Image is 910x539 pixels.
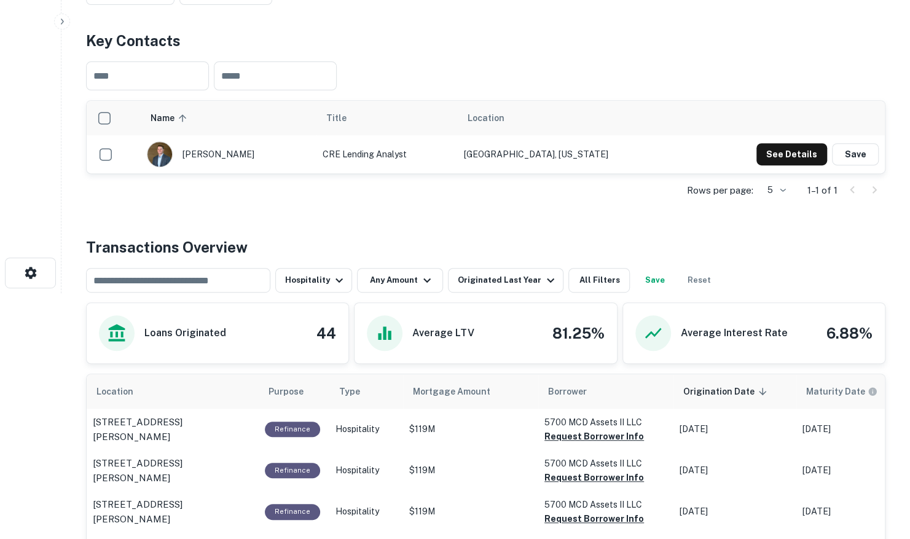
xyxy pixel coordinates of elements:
a: [STREET_ADDRESS][PERSON_NAME] [93,456,253,485]
span: Type [339,384,376,399]
p: 5700 MCD Assets II LLC [544,415,667,429]
h6: Loans Originated [144,326,226,340]
p: 5700 MCD Assets II LLC [544,457,667,470]
span: Location [468,111,504,125]
th: Name [141,101,316,135]
span: Purpose [269,384,320,399]
button: Save [832,143,879,165]
p: [DATE] [680,423,790,436]
div: scrollable content [87,101,885,173]
th: Borrower [538,374,673,409]
p: Hospitality [335,423,397,436]
th: Purpose [259,374,329,409]
button: Request Borrower Info [544,429,644,444]
td: CRE Lending Analyst [316,135,458,173]
iframe: Chat Widget [849,441,910,500]
button: All Filters [568,268,630,293]
span: Origination Date [683,384,771,399]
h4: 6.88% [826,322,873,344]
button: Request Borrower Info [544,511,644,526]
div: Originated Last Year [458,273,558,288]
a: [STREET_ADDRESS][PERSON_NAME] [93,497,253,526]
th: Origination Date [673,374,796,409]
button: Originated Last Year [448,268,563,293]
h4: Transactions Overview [86,236,248,258]
p: Rows per page: [687,183,753,198]
span: Mortgage Amount [413,384,506,399]
td: [GEOGRAPHIC_DATA], [US_STATE] [458,135,688,173]
span: Title [326,111,363,125]
h4: Key Contacts [86,30,885,52]
button: Save your search to get updates of matches that match your search criteria. [635,268,674,293]
p: Hospitality [335,505,397,518]
p: 1–1 of 1 [807,183,837,198]
p: $119M [409,505,532,518]
button: Hospitality [275,268,352,293]
p: 5700 MCD Assets II LLC [544,498,667,511]
p: [DATE] [680,505,790,518]
button: See Details [756,143,827,165]
p: $119M [409,464,532,477]
div: 5 [758,181,788,199]
div: [PERSON_NAME] [147,141,310,167]
div: This loan purpose was for refinancing [265,422,320,437]
th: Type [329,374,403,409]
span: Borrower [548,384,587,399]
p: Hospitality [335,464,397,477]
img: 1610227681872 [147,142,172,167]
p: [DATE] [680,464,790,477]
th: Location [87,374,259,409]
a: [STREET_ADDRESS][PERSON_NAME] [93,415,253,444]
span: Location [96,384,149,399]
span: Name [151,111,190,125]
span: Maturity dates displayed may be estimated. Please contact the lender for the most accurate maturi... [806,385,893,398]
div: This loan purpose was for refinancing [265,463,320,478]
p: $119M [409,423,532,436]
h4: 44 [316,322,336,344]
div: This loan purpose was for refinancing [265,504,320,519]
button: Request Borrower Info [544,470,644,485]
h6: Average Interest Rate [681,326,788,340]
div: Maturity dates displayed may be estimated. Please contact the lender for the most accurate maturi... [806,385,877,398]
h4: 81.25% [552,322,605,344]
button: Any Amount [357,268,443,293]
th: Title [316,101,458,135]
h6: Maturity Date [806,385,865,398]
th: Location [458,101,688,135]
th: Mortgage Amount [403,374,538,409]
h6: Average LTV [412,326,474,340]
button: Reset [679,268,718,293]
